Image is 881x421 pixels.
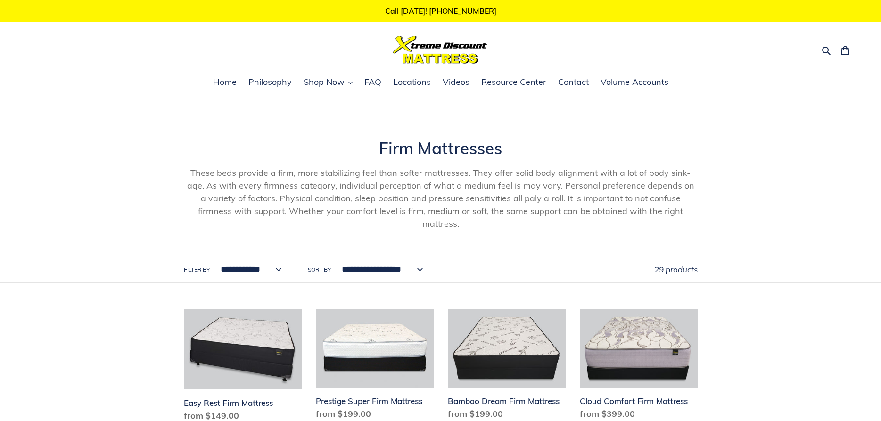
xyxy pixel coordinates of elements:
span: Volume Accounts [601,76,668,88]
span: FAQ [364,76,381,88]
a: Locations [388,75,436,90]
label: Sort by [308,265,331,274]
a: FAQ [360,75,386,90]
span: Locations [393,76,431,88]
button: Shop Now [299,75,357,90]
a: Resource Center [477,75,551,90]
a: Philosophy [244,75,296,90]
span: These beds provide a firm, more stabilizing feel than softer mattresses. They offer solid body al... [187,167,694,229]
a: Home [208,75,241,90]
span: Home [213,76,237,88]
span: Firm Mattresses [379,138,502,158]
a: Volume Accounts [596,75,673,90]
span: 29 products [654,264,698,274]
a: Videos [438,75,474,90]
span: Contact [558,76,589,88]
span: Resource Center [481,76,546,88]
label: Filter by [184,265,210,274]
span: Shop Now [304,76,345,88]
img: Xtreme Discount Mattress [393,36,487,64]
span: Philosophy [248,76,292,88]
a: Contact [553,75,593,90]
span: Videos [443,76,469,88]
